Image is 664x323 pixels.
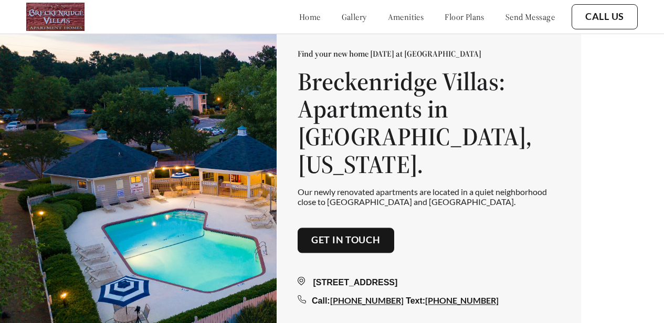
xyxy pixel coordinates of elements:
a: gallery [342,12,367,22]
a: [PHONE_NUMBER] [330,295,404,305]
img: logo.png [26,3,85,31]
a: Get in touch [311,235,381,246]
p: Find your new home [DATE] at [GEOGRAPHIC_DATA] [298,49,560,59]
h1: Breckenridge Villas: Apartments in [GEOGRAPHIC_DATA], [US_STATE]. [298,68,560,178]
a: send message [505,12,555,22]
span: Call: [312,296,330,305]
a: Call Us [585,11,624,23]
a: [PHONE_NUMBER] [425,295,499,305]
button: Get in touch [298,228,394,253]
a: floor plans [445,12,484,22]
button: Call Us [572,4,638,29]
div: [STREET_ADDRESS] [298,276,560,289]
a: amenities [388,12,424,22]
span: Text: [406,296,425,305]
p: Our newly renovated apartments are located in a quiet neighborhood close to [GEOGRAPHIC_DATA] and... [298,187,560,207]
a: home [299,12,321,22]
